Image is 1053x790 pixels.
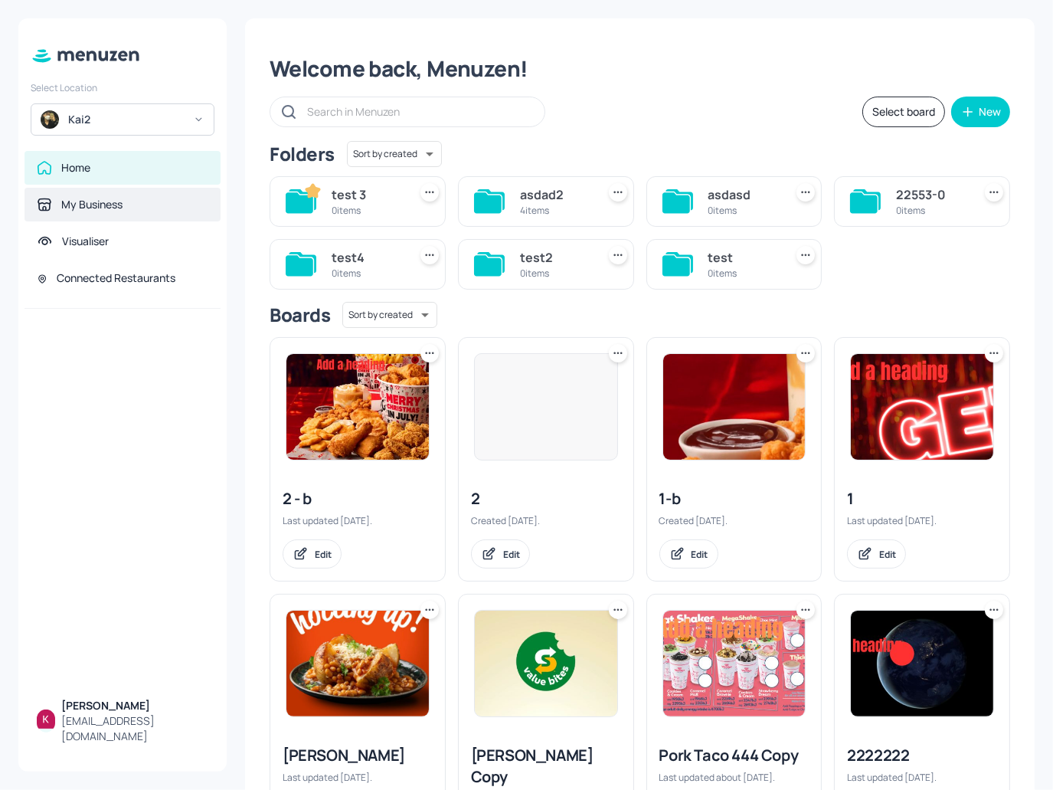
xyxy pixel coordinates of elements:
div: Last updated [DATE]. [283,514,433,527]
div: 0 items [708,204,779,217]
div: Last updated about [DATE]. [659,771,809,784]
div: Pork Taco 444 Copy [659,745,809,766]
div: test [708,248,779,267]
div: Home [61,160,90,175]
div: Edit [879,548,896,561]
img: 2025-08-04-1754305479136vc23vm0j9vr.jpeg [663,354,806,460]
div: asdad2 [520,185,590,204]
div: [PERSON_NAME] [283,745,433,766]
div: 0 items [520,267,590,280]
div: Created [DATE]. [659,514,809,527]
div: test2 [520,248,590,267]
div: [PERSON_NAME] Copy [471,745,621,788]
div: New [979,107,1001,117]
div: 4 items [520,204,590,217]
div: 2 - b [283,488,433,510]
img: 2025-08-04-1754333393155vhvmy2hpzrc.jpeg [286,354,429,460]
button: Select board [862,97,945,127]
div: Visualiser [62,234,109,249]
div: test4 [332,248,402,267]
input: Search in Menuzen [307,100,529,123]
div: Welcome back, Menuzen! [270,55,1010,83]
button: New [951,97,1010,127]
div: 22553-0 [896,185,966,204]
img: 2025-08-04-1754305660757xv9gr5oquga.jpeg [851,354,993,460]
div: Edit [315,548,332,561]
div: [EMAIL_ADDRESS][DOMAIN_NAME] [61,713,208,744]
div: Sort by created [342,300,437,330]
div: [PERSON_NAME] [61,698,208,713]
div: Boards [270,303,330,327]
div: Sort by created [347,139,442,169]
div: Last updated [DATE]. [283,771,433,784]
img: 2025-09-18-1758214637991pr5s0nzly5.jpeg [475,611,617,716]
div: Edit [503,548,520,561]
img: 2025-08-09-1754765089600xzyclyutpsk.jpeg [663,611,806,716]
img: ALm5wu0uMJs5_eqw6oihenv1OotFdBXgP3vgpp2z_jxl=s96-c [37,710,55,728]
img: avatar [41,110,59,129]
div: Edit [692,548,708,561]
div: My Business [61,197,123,212]
div: 0 items [332,204,402,217]
div: 2 [471,488,621,510]
div: Last updated [DATE]. [847,771,997,784]
img: 2025-08-04-17542828874751hy7ke745zt.jpeg [286,611,429,716]
div: Created [DATE]. [471,514,621,527]
div: 1 [847,488,997,510]
img: 2025-07-31-1753949858356ya9dtfnusbi.jpeg [851,611,993,716]
div: asdasd [708,185,779,204]
div: 0 items [896,204,966,217]
div: test 3 [332,185,402,204]
div: 1-b [659,488,809,510]
div: Folders [270,142,335,166]
div: 0 items [708,267,779,280]
div: Select Location [31,81,214,94]
div: 2222222 [847,745,997,766]
div: Kai2 [68,112,184,127]
div: 0 items [332,267,402,280]
div: Connected Restaurants [57,270,175,286]
div: Last updated [DATE]. [847,514,997,527]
